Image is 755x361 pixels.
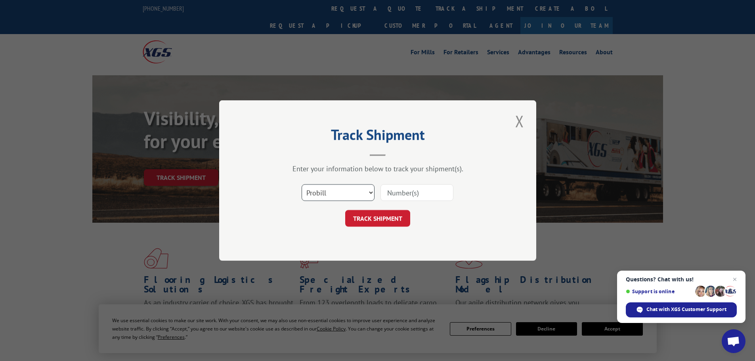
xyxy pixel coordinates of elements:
[513,110,526,132] button: Close modal
[259,129,497,144] h2: Track Shipment
[259,164,497,173] div: Enter your information below to track your shipment(s).
[626,276,737,283] span: Questions? Chat with us!
[626,302,737,317] span: Chat with XGS Customer Support
[646,306,726,313] span: Chat with XGS Customer Support
[626,288,692,294] span: Support is online
[722,329,745,353] a: Open chat
[380,184,453,201] input: Number(s)
[345,210,410,227] button: TRACK SHIPMENT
